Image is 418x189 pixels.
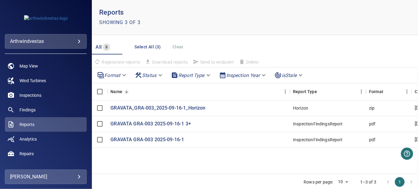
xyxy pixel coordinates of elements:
[366,83,412,100] div: Format
[281,87,290,96] button: Menu
[369,83,383,100] div: Format
[24,15,68,21] img: arthwindvestas-logo
[369,137,375,143] div: pdf
[110,136,184,143] a: GRAVATA GRA-003 2025-09-16-1
[19,151,34,157] span: Repairs
[19,136,37,142] span: Analytics
[217,70,270,81] div: Inspection Year
[95,70,130,81] div: Format
[369,121,375,127] div: pdf
[290,83,366,100] div: Report Type
[104,72,120,78] em: Format
[293,105,308,111] div: Horizon
[5,59,87,73] a: map noActive
[19,107,36,113] span: Findings
[103,44,110,51] span: 3
[293,137,343,143] div: InspectionFindingsReport
[122,87,131,96] button: Sort
[99,7,255,18] p: Reports
[383,87,392,96] button: Sort
[395,177,405,187] button: page 1
[293,83,317,100] div: Report Type
[336,177,350,186] div: 10
[272,70,306,81] div: isStale
[19,92,41,98] span: Inspections
[360,179,376,185] p: 1–3 of 3
[132,41,163,53] button: Select All (3)
[96,44,102,50] span: All
[5,117,87,132] a: reports active
[107,83,290,100] div: Name
[5,132,87,146] a: analytics noActive
[5,34,87,49] div: arthwindvestas
[369,105,374,111] div: zip
[110,105,205,112] a: GRAVATA_GRA-003_2025-09-16-1_Horizon
[99,19,141,26] p: Showing 3 of 3
[110,121,191,128] a: GRAVATA GRA-003 2025-09-16-1 3+
[5,73,87,88] a: windturbines noActive
[5,146,87,161] a: repairs noActive
[19,63,38,69] span: Map View
[5,88,87,103] a: inspections noActive
[169,70,214,81] div: Report Type
[293,121,343,127] div: InspectionFindingsReport
[19,121,34,128] span: Reports
[178,72,204,78] em: Report Type
[357,87,366,96] button: Menu
[304,179,333,185] p: Rows per page:
[10,172,82,182] div: [PERSON_NAME]
[317,87,326,96] button: Sort
[5,103,87,117] a: findings noActive
[132,70,166,81] div: Status
[142,72,156,78] em: Status
[282,72,297,78] em: isStale
[19,78,46,84] span: Wind Turbines
[110,83,122,100] div: Name
[226,72,260,78] em: Inspection Year
[402,87,412,96] button: Menu
[382,177,417,187] nav: pagination navigation
[10,37,82,46] div: arthwindvestas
